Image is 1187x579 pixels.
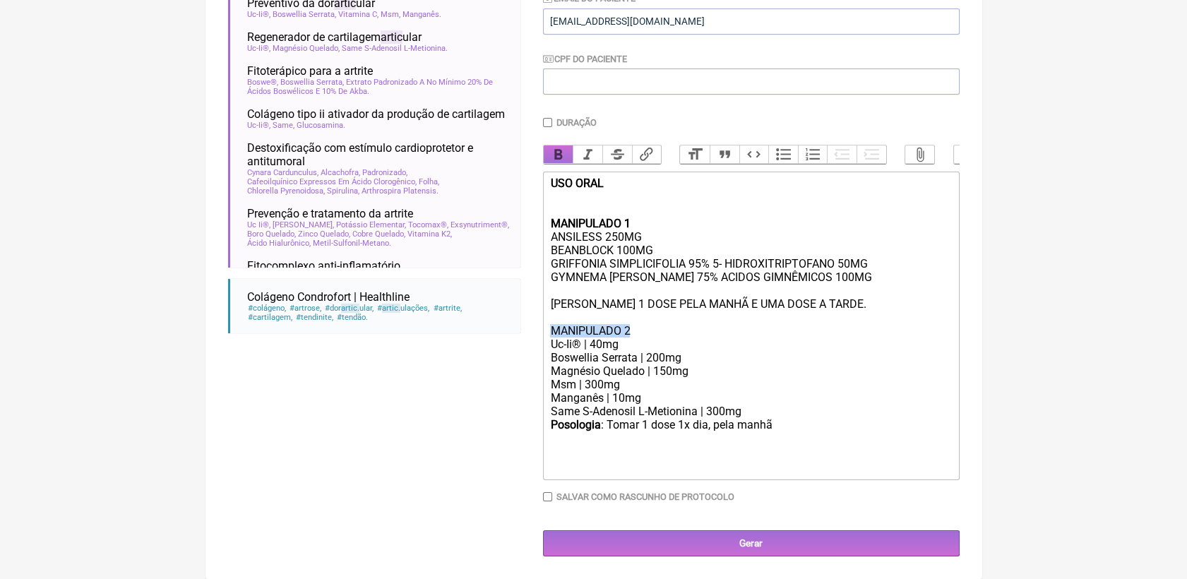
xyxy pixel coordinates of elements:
span: [PERSON_NAME] [273,220,334,229]
span: dor ular [324,304,374,313]
span: Uc-Ii® [247,10,270,19]
span: Same [273,121,294,130]
button: Quote [710,145,739,164]
span: Exsynutriment® [451,220,509,229]
button: Numbers [798,145,828,164]
div: Boswellia Serrata | 200mg [550,351,951,364]
span: Tocomax® [408,220,448,229]
span: Uc-Ii® [247,121,270,130]
span: Same S-Adenosil L-Metionina [342,44,448,53]
button: Italic [573,145,602,164]
div: ANSILESS 250MG BEANBLOCK 100MG GRIFFONIA SIMPLICIFOLIA 95% 5- HIDROXITRIPTOFANO 50MG GYMNEMA [PER... [550,177,951,351]
span: Destoxificação com estímulo cardioprotetor e antitumoral [247,141,509,168]
span: Boswellia Serrata [273,10,336,19]
span: Vitamina C [338,10,378,19]
span: artrose [289,304,322,313]
span: Colágeno tipo ii ativador da produção de cartilagem [247,107,505,121]
button: Decrease Level [827,145,857,164]
span: Manganês [402,10,441,19]
span: Vitamina K2 [407,229,452,239]
span: Cynara Cardunculus, Alcachofra, Padronizado [247,168,407,177]
span: ulações [376,304,430,313]
div: ㅤ [550,446,951,474]
div: Magnésio Quelado | 150mg [550,364,951,378]
div: : Tomar 1 dose 1x dia, pela manhã ㅤ [550,418,951,446]
span: Msm [381,10,400,19]
span: Cafeoilquínico Expressos Em Ácido Clorogênico, Folha [247,177,439,186]
strong: USO ORAL MANIPULADO 1 [550,177,630,230]
button: Bold [544,145,573,164]
span: Ácido Hialurônico [247,239,311,248]
span: Cobre Quelado [352,229,405,239]
button: Increase Level [857,145,886,164]
button: Strikethrough [602,145,632,164]
span: Metil-Sulfonil-Metano [313,239,391,248]
span: Boro Quelado [247,229,296,239]
span: Colágeno Condrofort | Healthline [247,290,410,304]
button: Bullets [768,145,798,164]
strong: Posologia [550,418,600,431]
span: Uc Ii® [247,220,270,229]
span: Regenerador de cartilagem ular [247,30,422,44]
span: Potássio Elementar [336,220,406,229]
span: tendão [336,313,369,322]
span: cartilagem [247,313,293,322]
span: Magnésio Quelado [273,44,340,53]
button: Code [739,145,769,164]
span: Zinco Quelado [298,229,350,239]
span: colágeno [247,304,287,313]
span: Glucosamina [297,121,345,130]
span: Uc-Ii® [247,44,270,53]
div: Msm | 300mg [550,378,951,391]
button: Attach Files [905,145,935,164]
span: Prevenção e tratamento da artrite [247,207,413,220]
span: artic [382,304,400,313]
span: Fitoterápico para a artrite [247,64,373,78]
span: Fitocomplexo anti-inflamatório [247,259,400,273]
div: Manganês | 10mg Same S-Adenosil L-Metionina | 300mg [550,391,951,418]
button: Undo [954,145,984,164]
button: Heading [680,145,710,164]
span: artic [381,30,402,44]
span: Boswe®, Boswellia Serrata, Extrato Padronizado A No Mínimo 20% De Ácidos Boswélicos E 10% De Akba [247,78,509,96]
input: Gerar [543,530,960,556]
button: Link [632,145,662,164]
span: tendinite [295,313,334,322]
span: artic [341,304,359,313]
label: CPF do Paciente [543,54,628,64]
span: Spirulina, Arthrospira Platensis [327,186,439,196]
label: Salvar como rascunho de Protocolo [556,491,734,502]
span: artrite [432,304,462,313]
label: Duração [556,117,597,128]
span: Chlorella Pyrenoidosa [247,186,325,196]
